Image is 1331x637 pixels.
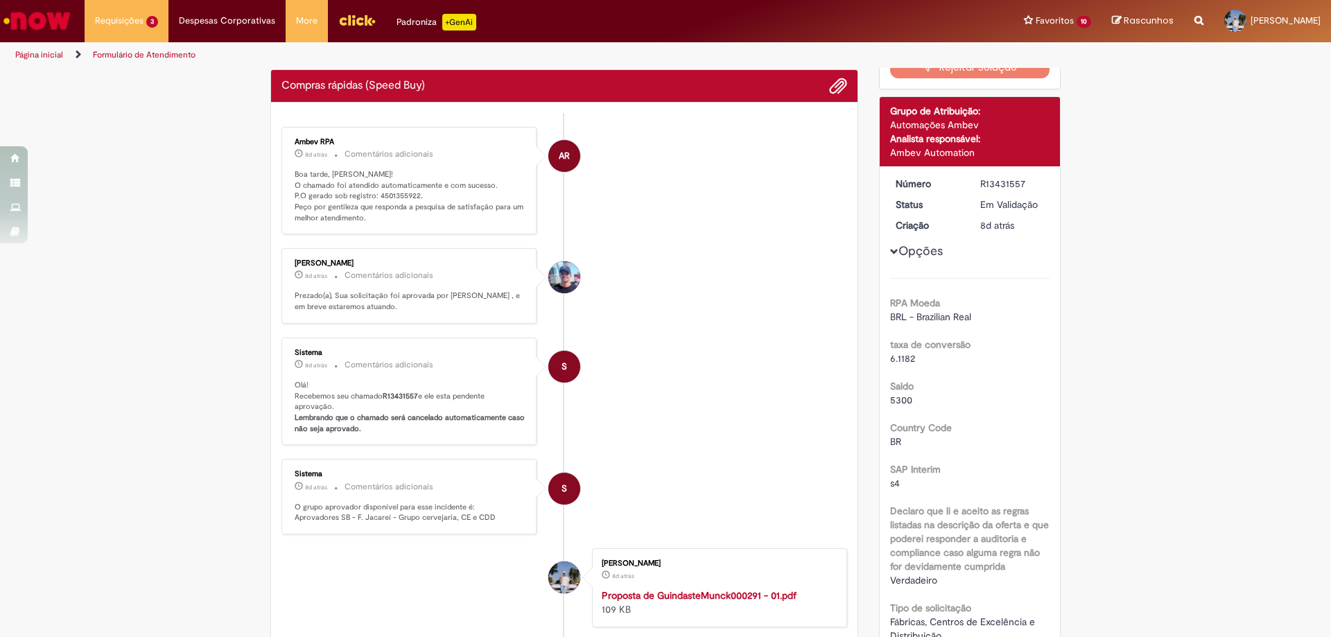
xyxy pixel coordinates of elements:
span: 8d atrás [305,483,327,491]
span: [PERSON_NAME] [1251,15,1321,26]
b: RPA Moeda [890,297,940,309]
span: 5300 [890,394,912,406]
div: [PERSON_NAME] [602,559,833,568]
p: +GenAi [442,14,476,30]
dt: Número [885,177,971,191]
div: Ambev Automation [890,146,1050,159]
img: click_logo_yellow_360x200.png [338,10,376,30]
p: O grupo aprovador disponível para esse incidente é: Aprovadores SB - F. Jacareí - Grupo cervejari... [295,502,525,523]
small: Comentários adicionais [345,481,433,493]
ul: Trilhas de página [10,42,877,68]
span: 8d atrás [980,219,1014,232]
dt: Criação [885,218,971,232]
div: Ambev RPA [295,138,525,146]
b: Declaro que li e aceito as regras listadas na descrição da oferta e que poderei responder a audit... [890,505,1049,573]
a: Rascunhos [1112,15,1174,28]
time: 20/08/2025 10:30:13 [612,572,634,580]
time: 20/08/2025 10:30:15 [980,219,1014,232]
h2: Compras rápidas (Speed Buy) Histórico de tíquete [281,80,425,92]
span: S [562,472,567,505]
a: Proposta de GuindasteMunck000291 - 01.pdf [602,589,797,602]
div: Automações Ambev [890,118,1050,132]
div: System [548,351,580,383]
span: 8d atrás [305,272,327,280]
small: Comentários adicionais [345,148,433,160]
span: More [296,14,317,28]
img: ServiceNow [1,7,73,35]
b: Saldo [890,380,914,392]
div: 20/08/2025 10:30:15 [980,218,1045,232]
span: 10 [1077,16,1091,28]
span: 8d atrás [612,572,634,580]
div: System [548,473,580,505]
span: 8d atrás [305,150,327,159]
p: Prezado(a), Sua solicitação foi aprovada por [PERSON_NAME] , e em breve estaremos atuando. [295,290,525,312]
span: Despesas Corporativas [179,14,275,28]
span: Favoritos [1036,14,1074,28]
b: SAP Interim [890,463,941,475]
b: Lembrando que o chamado será cancelado automaticamente caso não seja aprovado. [295,412,527,434]
div: Analista responsável: [890,132,1050,146]
span: BR [890,435,901,448]
span: 6.1182 [890,352,915,365]
div: Ambev RPA [548,140,580,172]
span: s4 [890,477,900,489]
div: Sistema [295,349,525,357]
span: 8d atrás [305,361,327,369]
b: taxa de conversão [890,338,971,351]
div: [PERSON_NAME] [295,259,525,268]
span: BRL - Brazilian Real [890,311,971,323]
b: Tipo de solicitação [890,602,971,614]
b: Country Code [890,421,952,434]
time: 20/08/2025 16:35:02 [305,150,327,159]
span: Rascunhos [1124,14,1174,27]
span: AR [559,139,570,173]
span: Requisições [95,14,143,28]
small: Comentários adicionais [345,359,433,371]
div: Mateus Domingues Morais [548,561,580,593]
p: Boa tarde, [PERSON_NAME]! O chamado foi atendido automaticamente e com sucesso. P.O gerado sob re... [295,169,525,224]
p: Olá! Recebemos seu chamado e ele esta pendente aprovação. [295,380,525,435]
div: Sistema [295,470,525,478]
dt: Status [885,198,971,211]
time: 20/08/2025 10:30:27 [305,483,327,491]
div: R13431557 [980,177,1045,191]
div: Padroniza [397,14,476,30]
div: Em Validação [980,198,1045,211]
div: 109 KB [602,588,833,616]
button: Adicionar anexos [829,77,847,95]
small: Comentários adicionais [345,270,433,281]
span: S [562,350,567,383]
div: Grupo de Atribuição: [890,104,1050,118]
span: 3 [146,16,158,28]
time: 20/08/2025 16:32:23 [305,272,327,280]
time: 20/08/2025 10:30:27 [305,361,327,369]
b: R13431557 [383,391,418,401]
span: Verdadeiro [890,574,937,586]
a: Formulário de Atendimento [93,49,195,60]
a: Página inicial [15,49,63,60]
div: Alan Pedro Araujo Maia [548,261,580,293]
